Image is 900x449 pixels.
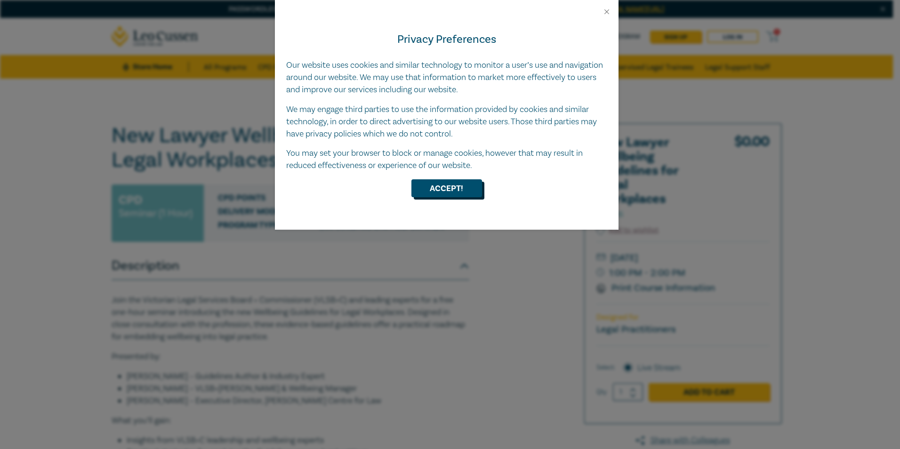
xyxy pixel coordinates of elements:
[286,31,607,48] h4: Privacy Preferences
[603,8,611,16] button: Close
[286,59,607,96] p: Our website uses cookies and similar technology to monitor a user’s use and navigation around our...
[286,104,607,140] p: We may engage third parties to use the information provided by cookies and similar technology, in...
[411,179,482,197] button: Accept!
[286,147,607,172] p: You may set your browser to block or manage cookies, however that may result in reduced effective...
